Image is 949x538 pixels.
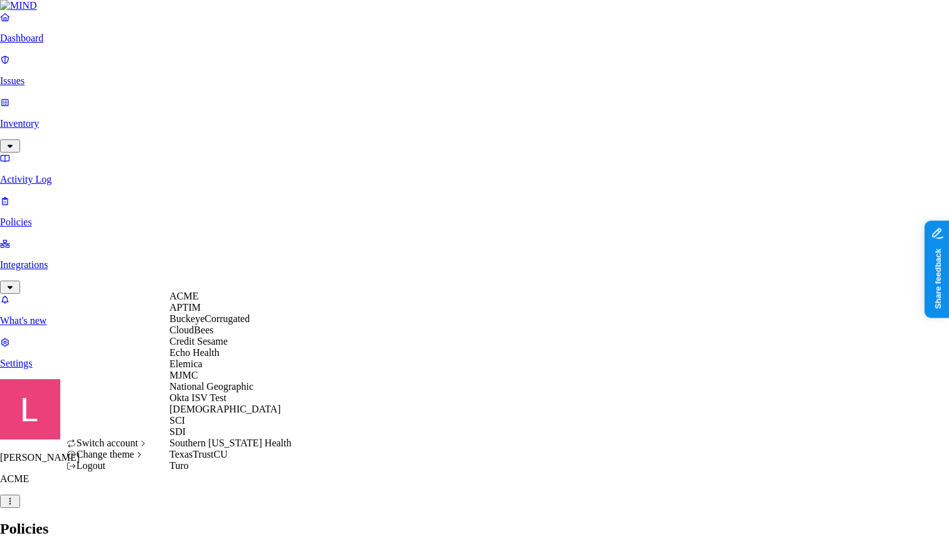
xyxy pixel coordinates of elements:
span: Turo [169,460,189,471]
span: Okta ISV Test [169,392,227,403]
span: MJMC [169,370,198,380]
span: BuckeyeCorrugated [169,313,250,324]
span: CloudBees [169,325,213,335]
span: Change theme [77,449,134,460]
span: [DEMOGRAPHIC_DATA] [169,404,281,414]
div: Logout [67,460,149,471]
span: ACME [169,291,198,301]
span: Elemica [169,358,202,369]
span: SDI [169,426,186,437]
span: TexasTrustCU [169,449,228,460]
span: Echo Health [169,347,220,358]
span: Credit Sesame [169,336,228,347]
span: National Geographic [169,381,254,392]
span: Southern [US_STATE] Health [169,438,291,448]
span: SCI [169,415,185,426]
span: Switch account [77,438,138,448]
span: APTIM [169,302,201,313]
